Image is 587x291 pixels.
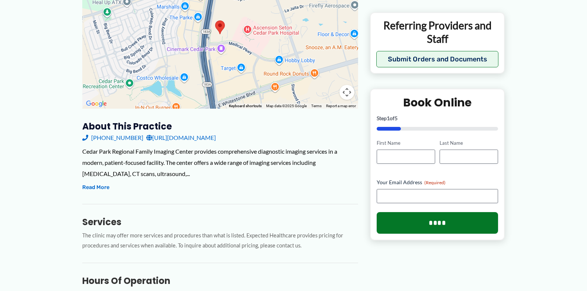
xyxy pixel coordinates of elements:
button: Submit Orders and Documents [376,51,499,67]
p: The clinic may offer more services and procedures than what is listed. Expected Healthcare provid... [82,231,358,251]
label: First Name [377,140,435,147]
span: 5 [395,115,398,121]
span: (Required) [424,179,446,185]
a: Report a map error [326,104,356,108]
a: [PHONE_NUMBER] [82,132,143,143]
img: Google [84,99,109,109]
span: 1 [387,115,390,121]
h3: Hours of Operation [82,275,358,287]
button: Keyboard shortcuts [229,103,262,109]
div: Cedar Park Regional Family Imaging Center provides comprehensive diagnostic imaging services in a... [82,146,358,179]
label: Last Name [440,140,498,147]
span: Map data ©2025 Google [266,104,307,108]
a: [URL][DOMAIN_NAME] [146,132,216,143]
label: Your Email Address [377,178,498,186]
a: Open this area in Google Maps (opens a new window) [84,99,109,109]
h3: About this practice [82,121,358,132]
button: Map camera controls [339,85,354,100]
p: Referring Providers and Staff [376,18,499,45]
h3: Services [82,216,358,228]
p: Step of [377,116,498,121]
a: Terms (opens in new tab) [311,104,322,108]
h2: Book Online [377,95,498,110]
button: Read More [82,183,109,192]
